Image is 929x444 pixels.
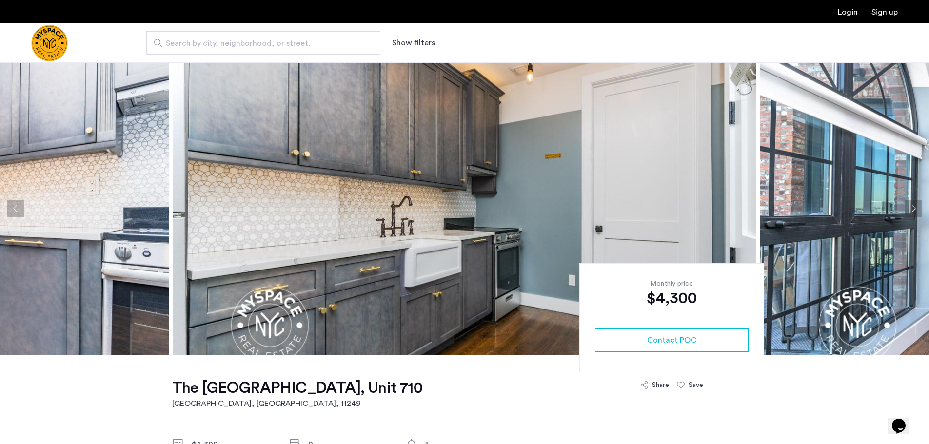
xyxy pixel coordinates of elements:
[173,62,756,355] img: apartment
[146,31,380,55] input: Apartment Search
[595,289,749,308] div: $4,300
[166,38,353,49] span: Search by city, neighborhood, or street.
[595,328,749,352] button: button
[652,380,669,390] div: Share
[31,25,68,61] img: logo
[392,37,435,49] button: Show or hide filters
[647,334,696,346] span: Contact POC
[905,200,922,217] button: Next apartment
[871,8,898,16] a: Registration
[689,380,703,390] div: Save
[31,25,68,61] a: Cazamio Logo
[595,279,749,289] div: Monthly price
[888,405,919,434] iframe: chat widget
[838,8,858,16] a: Login
[172,378,422,409] a: The [GEOGRAPHIC_DATA], Unit 710[GEOGRAPHIC_DATA], [GEOGRAPHIC_DATA], 11249
[7,200,24,217] button: Previous apartment
[172,378,422,398] h1: The [GEOGRAPHIC_DATA], Unit 710
[172,398,422,409] h2: [GEOGRAPHIC_DATA], [GEOGRAPHIC_DATA] , 11249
